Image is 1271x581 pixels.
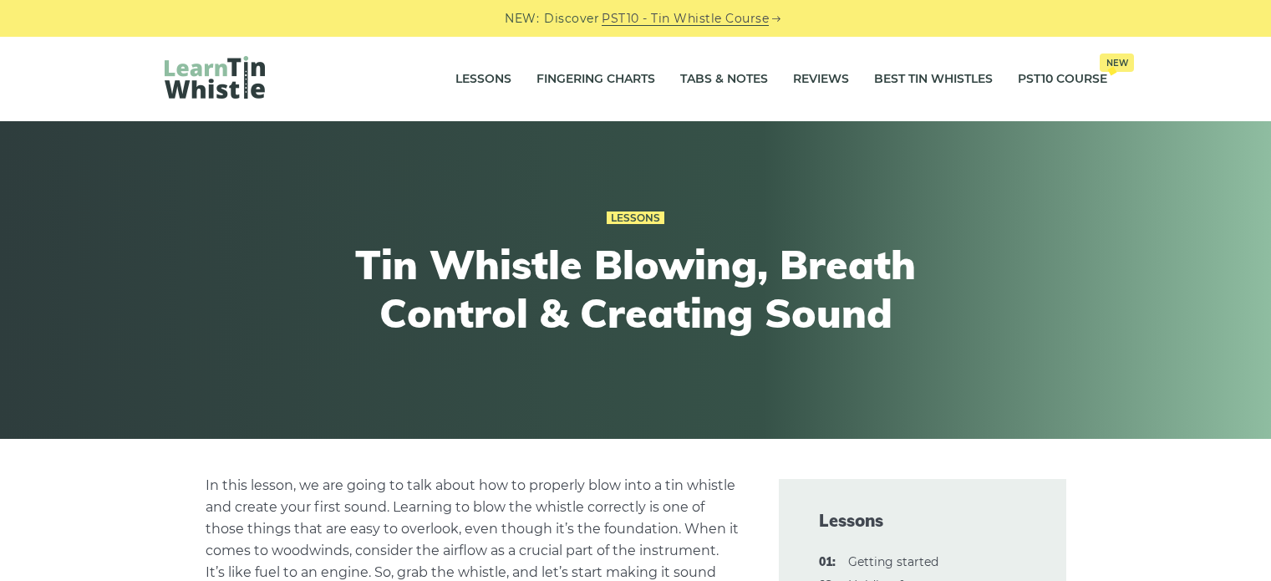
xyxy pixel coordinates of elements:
[1100,54,1134,72] span: New
[874,59,993,100] a: Best Tin Whistles
[793,59,849,100] a: Reviews
[165,56,265,99] img: LearnTinWhistle.com
[819,509,1026,533] span: Lessons
[848,554,938,569] a: 01:Getting started
[680,59,768,100] a: Tabs & Notes
[1018,59,1107,100] a: PST10 CourseNew
[455,59,511,100] a: Lessons
[819,553,836,573] span: 01:
[328,241,943,337] h1: Tin Whistle Blowing, Breath Control & Creating Sound
[536,59,655,100] a: Fingering Charts
[607,212,664,225] a: Lessons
